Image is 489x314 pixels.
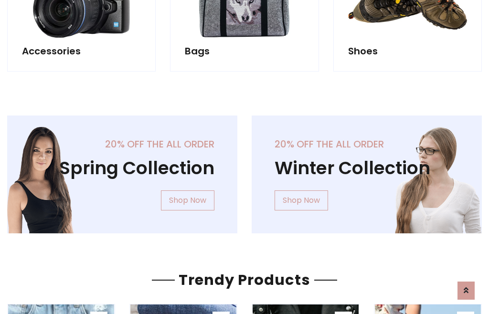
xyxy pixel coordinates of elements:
h5: Accessories [22,45,141,57]
h5: 20% off the all order [30,138,214,150]
h5: Shoes [348,45,467,57]
span: Trendy Products [175,270,314,290]
a: Shop Now [161,190,214,210]
h1: Winter Collection [275,157,459,179]
h5: Bags [185,45,304,57]
h5: 20% off the all order [275,138,459,150]
h1: Spring Collection [30,157,214,179]
a: Shop Now [275,190,328,210]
